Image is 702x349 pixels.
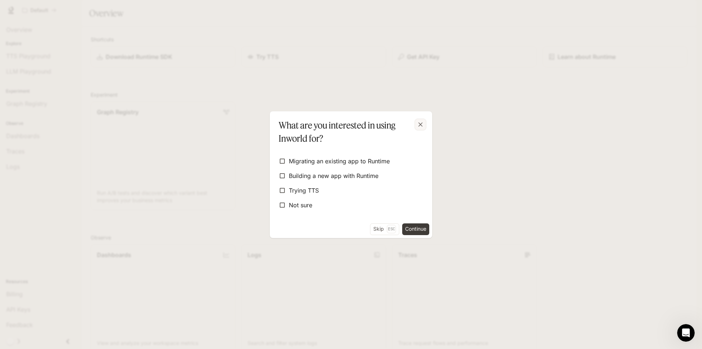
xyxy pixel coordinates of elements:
[402,223,429,235] button: Continue
[289,157,390,166] span: Migrating an existing app to Runtime
[387,225,396,233] p: Esc
[289,186,319,195] span: Trying TTS
[370,223,399,235] button: SkipEsc
[677,324,695,342] iframe: Intercom live chat
[279,119,420,145] p: What are you interested in using Inworld for?
[289,201,312,209] span: Not sure
[289,171,378,180] span: Building a new app with Runtime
